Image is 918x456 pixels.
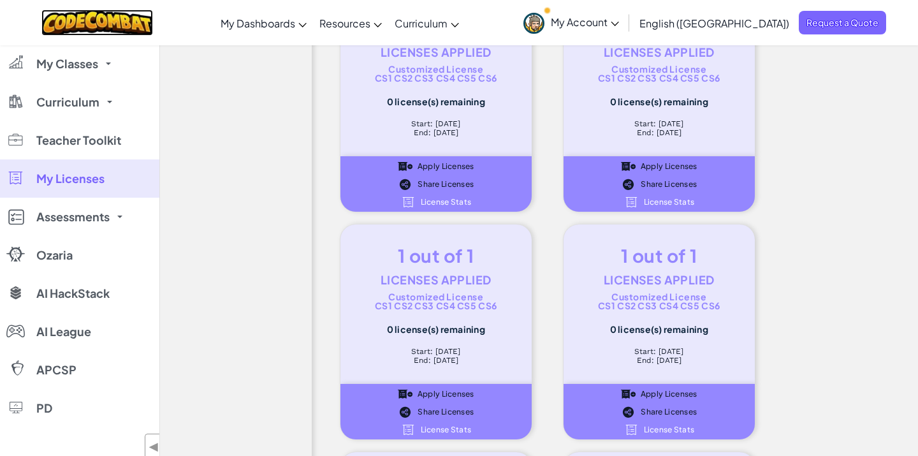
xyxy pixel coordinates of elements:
[421,426,472,434] span: License Stats
[624,196,639,208] img: IconLicense_White.svg
[624,424,639,436] img: IconLicense_White.svg
[621,161,636,172] img: IconApplyLicenses_Black.svg
[36,211,110,223] span: Assessments
[36,249,73,261] span: Ozaria
[418,408,474,416] span: Share Licenses
[360,356,513,365] div: End: [DATE]
[644,426,695,434] span: License Stats
[360,119,513,128] div: Start: [DATE]
[398,161,412,172] img: IconApplyLicenses_Black.svg
[621,179,636,190] img: IconShare_Black.svg
[517,3,625,43] a: My Account
[583,292,736,301] div: Customized License
[36,288,110,299] span: AI HackStack
[360,301,513,310] div: CS1 CS2 CS3 CS4 CS5 CS6
[583,244,736,268] div: 1 out of 1
[36,326,91,337] span: AI League
[36,173,105,184] span: My Licenses
[398,388,412,400] img: IconApplyLicenses_Black.svg
[583,324,736,334] div: 0 license(s) remaining
[583,128,736,137] div: End: [DATE]
[621,388,636,400] img: IconApplyLicenses_Black.svg
[214,6,313,40] a: My Dashboards
[583,96,736,107] div: 0 license(s) remaining
[641,163,697,170] span: Apply Licenses
[583,268,736,292] div: Licenses Applied
[360,96,513,107] div: 0 license(s) remaining
[418,390,474,398] span: Apply Licenses
[360,128,513,137] div: End: [DATE]
[398,406,412,418] img: IconShare_Black.svg
[360,268,513,292] div: Licenses Applied
[360,40,513,64] div: Licenses Applied
[551,15,619,29] span: My Account
[641,408,697,416] span: Share Licenses
[583,119,736,128] div: Start: [DATE]
[221,17,295,30] span: My Dashboards
[583,73,736,82] div: CS1 CS2 CS3 CS4 CS5 CS6
[583,64,736,73] div: Customized License
[799,11,886,34] a: Request a Quote
[418,180,474,188] span: Share Licenses
[395,17,448,30] span: Curriculum
[583,356,736,365] div: End: [DATE]
[149,438,159,456] span: ◀
[583,347,736,356] div: Start: [DATE]
[633,6,796,40] a: English ([GEOGRAPHIC_DATA])
[523,13,544,34] img: avatar
[41,10,153,36] img: CodeCombat logo
[36,96,99,108] span: Curriculum
[360,292,513,301] div: Customized License
[621,406,636,418] img: IconShare_Black.svg
[641,180,697,188] span: Share Licenses
[644,198,695,206] span: License Stats
[36,135,121,146] span: Teacher Toolkit
[583,40,736,64] div: Licenses Applied
[639,17,789,30] span: English ([GEOGRAPHIC_DATA])
[398,179,412,190] img: IconShare_Black.svg
[360,73,513,82] div: CS1 CS2 CS3 CS4 CS5 CS6
[360,347,513,356] div: Start: [DATE]
[583,301,736,310] div: CS1 CS2 CS3 CS4 CS5 CS6
[388,6,465,40] a: Curriculum
[641,390,697,398] span: Apply Licenses
[421,198,472,206] span: License Stats
[36,58,98,70] span: My Classes
[401,424,416,436] img: IconLicense_White.svg
[418,163,474,170] span: Apply Licenses
[319,17,370,30] span: Resources
[360,244,513,268] div: 1 out of 1
[360,64,513,73] div: Customized License
[313,6,388,40] a: Resources
[401,196,416,208] img: IconLicense_White.svg
[360,324,513,334] div: 0 license(s) remaining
